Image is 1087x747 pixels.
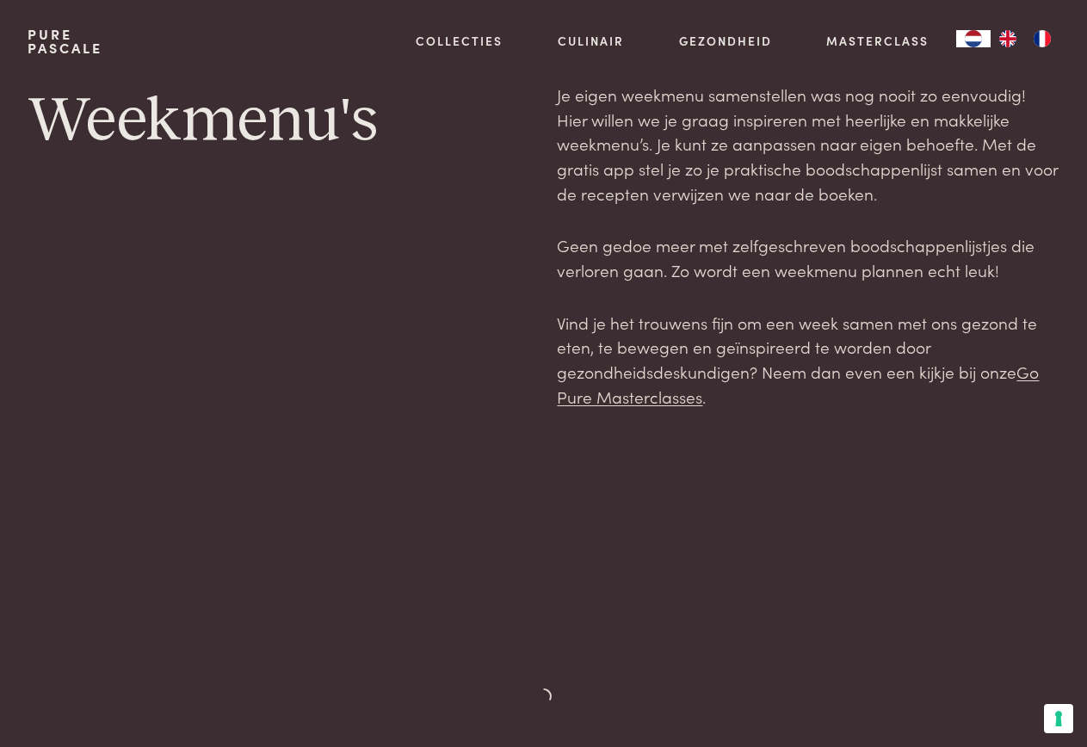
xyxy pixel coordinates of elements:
[826,32,929,50] a: Masterclass
[416,32,503,50] a: Collecties
[557,233,1059,282] p: Geen gedoe meer met zelfgeschreven boodschappenlijstjes die verloren gaan. Zo wordt een weekmenu ...
[28,28,102,55] a: PurePascale
[1044,704,1073,733] button: Uw voorkeuren voor toestemming voor trackingtechnologieën
[557,83,1059,206] p: Je eigen weekmenu samenstellen was nog nooit zo eenvoudig! Hier willen we je graag inspireren met...
[679,32,772,50] a: Gezondheid
[956,30,991,47] div: Language
[558,32,624,50] a: Culinair
[991,30,1059,47] ul: Language list
[28,83,530,160] h1: Weekmenu's
[956,30,1059,47] aside: Language selected: Nederlands
[1025,30,1059,47] a: FR
[557,311,1059,410] p: Vind je het trouwens fijn om een week samen met ons gezond te eten, te bewegen en geïnspireerd te...
[991,30,1025,47] a: EN
[956,30,991,47] a: NL
[557,360,1039,408] a: Go Pure Masterclasses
